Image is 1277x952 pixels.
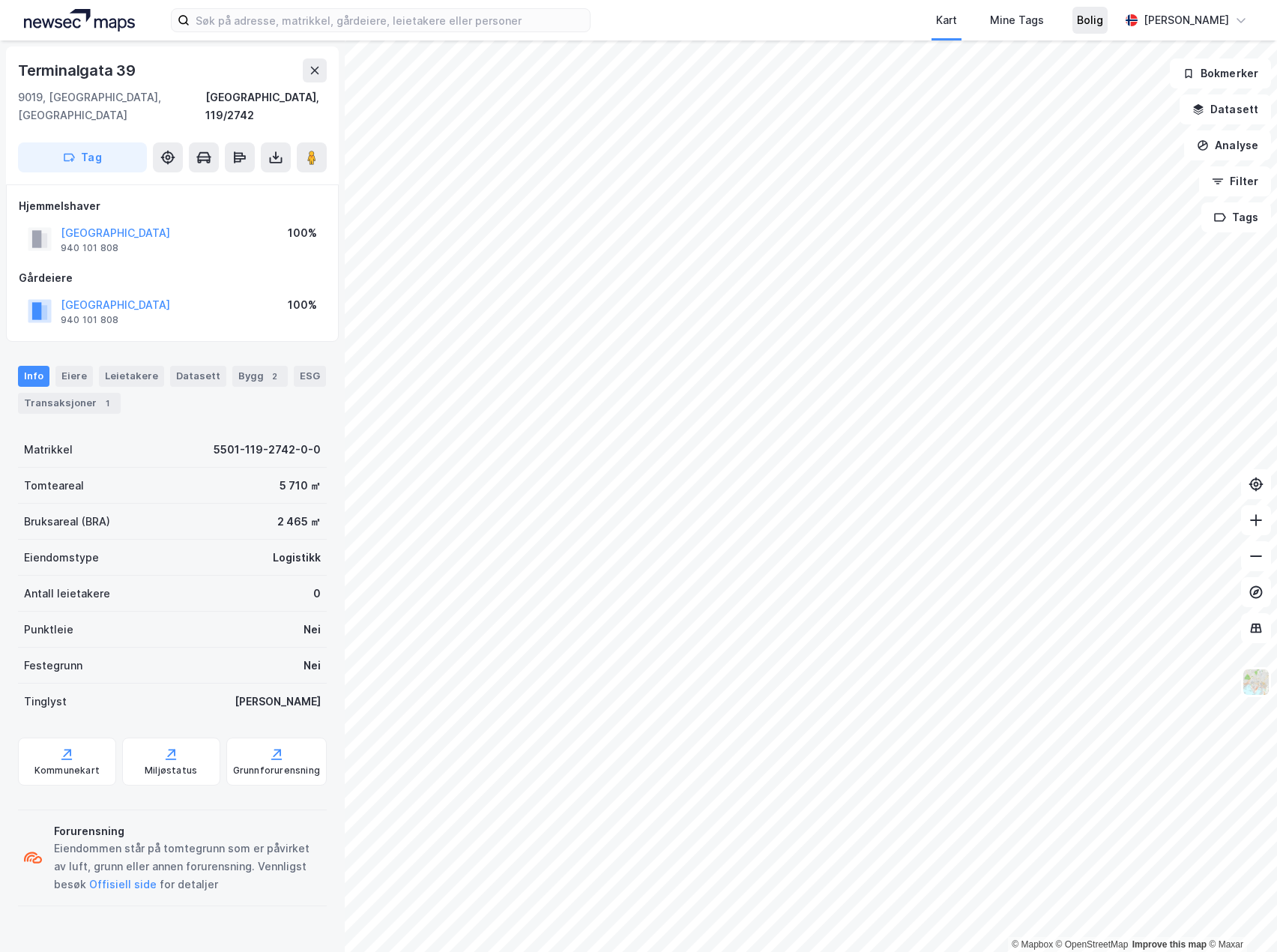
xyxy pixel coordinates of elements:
[1012,939,1053,950] a: Mapbox
[1202,880,1277,952] div: Kontrollprogram for chat
[24,549,99,567] div: Eiendomstype
[18,58,139,82] div: Terminalgata 39
[1144,11,1229,29] div: [PERSON_NAME]
[99,366,164,387] div: Leietakere
[24,9,135,31] img: logo.a4113a55bc3d86da70a041830d287a7e.svg
[936,11,957,29] div: Kart
[304,621,321,639] div: Nei
[18,366,49,387] div: Info
[304,657,321,675] div: Nei
[54,840,321,894] div: Eiendommen står på tomtegrunn som er påvirket av luft, grunn eller annen forurensning. Vennligst ...
[1132,939,1207,950] a: Improve this map
[34,765,100,777] div: Kommunekart
[990,11,1044,29] div: Mine Tags
[1242,668,1270,696] img: Z
[294,366,326,387] div: ESG
[205,88,327,124] div: [GEOGRAPHIC_DATA], 119/2742
[273,549,321,567] div: Logistikk
[280,477,321,495] div: 5 710 ㎡
[24,441,73,459] div: Matrikkel
[1180,94,1271,124] button: Datasett
[61,314,118,326] div: 940 101 808
[145,765,197,777] div: Miljøstatus
[1077,11,1103,29] div: Bolig
[277,513,321,531] div: 2 465 ㎡
[1202,880,1277,952] iframe: Chat Widget
[1056,939,1129,950] a: OpenStreetMap
[24,585,110,603] div: Antall leietakere
[61,242,118,254] div: 940 101 808
[55,366,93,387] div: Eiere
[24,693,67,711] div: Tinglyst
[1184,130,1271,160] button: Analyse
[214,441,321,459] div: 5501-119-2742-0-0
[19,197,326,215] div: Hjemmelshaver
[24,621,73,639] div: Punktleie
[100,396,115,411] div: 1
[54,822,321,840] div: Forurensning
[288,224,317,242] div: 100%
[235,693,321,711] div: [PERSON_NAME]
[288,296,317,314] div: 100%
[18,393,121,414] div: Transaksjoner
[267,369,282,384] div: 2
[19,269,326,287] div: Gårdeiere
[24,513,110,531] div: Bruksareal (BRA)
[18,88,205,124] div: 9019, [GEOGRAPHIC_DATA], [GEOGRAPHIC_DATA]
[313,585,321,603] div: 0
[18,142,147,172] button: Tag
[1199,166,1271,196] button: Filter
[1170,58,1271,88] button: Bokmerker
[170,366,226,387] div: Datasett
[190,9,590,31] input: Søk på adresse, matrikkel, gårdeiere, leietakere eller personer
[24,657,82,675] div: Festegrunn
[1201,202,1271,232] button: Tags
[233,765,320,777] div: Grunnforurensning
[24,477,84,495] div: Tomteareal
[232,366,288,387] div: Bygg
